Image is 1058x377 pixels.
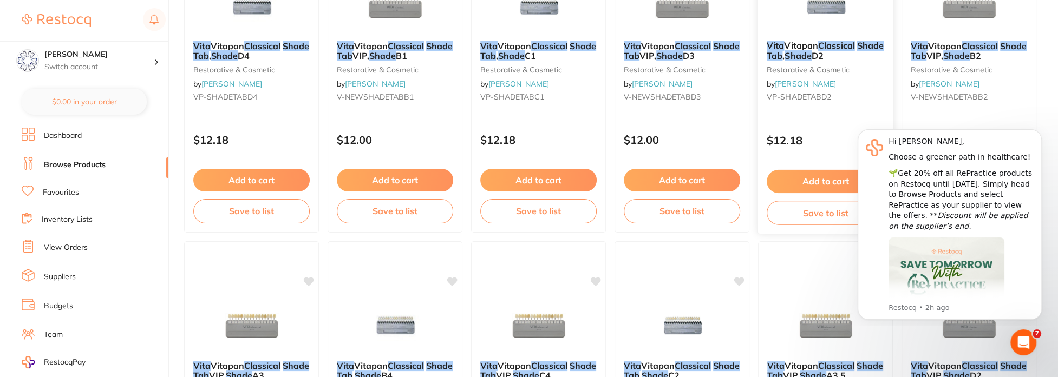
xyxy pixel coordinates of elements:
[498,41,531,51] span: Vitapan
[570,360,596,371] em: Shade
[193,79,262,89] span: by
[962,41,998,51] em: Classical
[775,79,836,89] a: [PERSON_NAME]
[369,50,396,61] em: Shade
[791,298,861,352] img: Vita Vitapan Classical Shade Tab VIP, Shade A3.5
[647,298,717,352] img: Vita Vitapan Classical Shade Tab, Shade C2
[785,360,818,371] span: Vitapan
[818,360,854,371] em: Classical
[675,41,711,51] em: Classical
[22,89,147,115] button: $0.00 in your order
[44,160,106,170] a: Browse Products
[767,79,836,89] span: by
[44,49,154,60] h4: Eumundi Dental
[480,199,597,223] button: Save to list
[44,242,88,253] a: View Orders
[641,41,675,51] span: Vitapan
[193,92,257,102] span: VP-SHADETABD4
[17,50,38,71] img: Eumundi Dental
[919,79,979,89] a: [PERSON_NAME]
[641,360,675,371] span: Vitapan
[42,214,93,225] a: Inventory Lists
[928,41,962,51] span: Vitapan
[211,50,238,61] em: Shade
[193,199,310,223] button: Save to list
[812,50,824,61] span: D2
[943,50,970,61] em: Shade
[283,41,309,51] em: Shade
[337,41,354,51] em: Vita
[962,360,998,371] em: Classical
[43,187,79,198] a: Favourites
[767,134,884,147] p: $12.18
[244,360,280,371] em: Classical
[624,169,740,191] button: Add to cart
[44,272,76,282] a: Suppliers
[857,40,884,51] em: Shade
[911,79,979,89] span: by
[911,360,928,371] em: Vita
[624,199,740,223] button: Save to list
[624,41,740,61] b: Vita Vitapan Classical Shade Tab VIP, Shade D3
[426,360,453,371] em: Shade
[1033,329,1041,338] span: 7
[632,79,693,89] a: [PERSON_NAME]
[352,50,369,61] span: VIP,
[337,134,453,146] p: $12.00
[480,65,597,74] small: restorative & cosmetic
[624,65,740,74] small: restorative & cosmetic
[767,40,784,51] em: Vita
[767,41,884,61] b: Vita Vitapan Classical Shade Tab, Shade D2
[675,360,711,371] em: Classical
[337,199,453,223] button: Save to list
[44,329,63,340] a: Team
[624,41,641,51] em: Vita
[785,50,811,61] em: Shade
[911,41,928,51] em: Vita
[44,130,82,141] a: Dashboard
[354,360,388,371] span: Vitapan
[767,50,782,61] em: Tab
[782,50,785,61] span: ,
[911,41,1027,61] b: Vita Vitapan Classical Shade Tab VIP, Shade B2
[480,360,498,371] em: Vita
[713,360,740,371] em: Shade
[857,360,883,371] em: Shade
[22,356,86,368] a: RestocqPay
[841,120,1058,326] iframe: Intercom notifications message
[911,92,988,102] span: V-NEWSHADETABB2
[217,298,287,352] img: Vita Vitapan Classical Shade Tab VIP, Shade A3
[360,298,430,352] img: Vita Vitapan Classical Shade Tab, Shade B4
[44,301,73,312] a: Budgets
[211,360,244,371] span: Vitapan
[656,50,683,61] em: Shade
[480,50,496,61] em: Tab
[211,41,244,51] span: Vitapan
[44,357,86,368] span: RestocqPay
[337,79,406,89] span: by
[911,50,926,61] em: Tab
[22,14,91,27] img: Restocq Logo
[193,169,310,191] button: Add to cart
[337,65,453,74] small: restorative & cosmetic
[201,79,262,89] a: [PERSON_NAME]
[396,50,407,61] span: B1
[624,50,639,61] em: Tab
[624,360,641,371] em: Vita
[426,41,453,51] em: Shade
[1000,41,1027,51] em: Shade
[388,360,424,371] em: Classical
[337,92,414,102] span: V-NEWSHADETABB1
[767,92,831,102] span: VP-SHADETABD2
[345,79,406,89] a: [PERSON_NAME]
[44,62,154,72] p: Switch account
[525,50,536,61] span: C1
[22,8,91,33] a: Restocq Logo
[767,170,884,193] button: Add to cart
[683,50,695,61] span: D3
